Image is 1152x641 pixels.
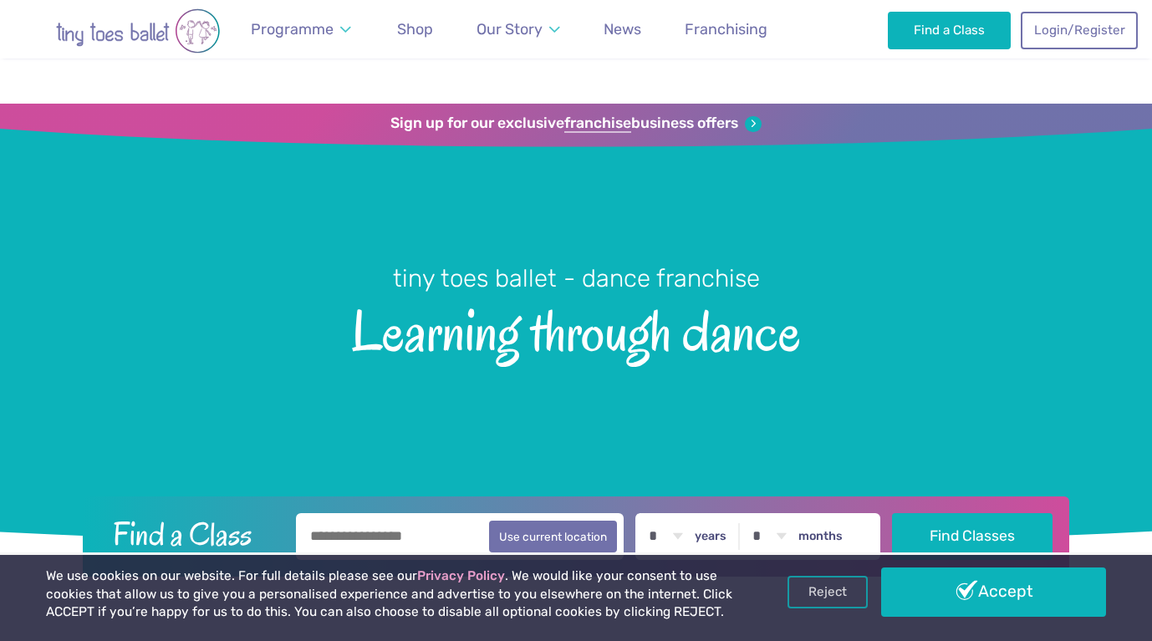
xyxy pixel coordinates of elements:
[695,529,726,544] label: years
[469,11,568,48] a: Our Story
[243,11,359,48] a: Programme
[417,568,505,583] a: Privacy Policy
[677,11,775,48] a: Franchising
[788,576,868,608] a: Reject
[99,513,285,555] h2: Find a Class
[390,114,761,133] a: Sign up for our exclusivefranchisebusiness offers
[21,8,255,53] img: tiny toes ballet
[397,20,433,38] span: Shop
[564,114,631,133] strong: franchise
[489,521,617,552] button: Use current location
[685,20,767,38] span: Franchising
[798,529,843,544] label: months
[604,20,641,38] span: News
[1021,12,1138,48] a: Login/Register
[596,11,649,48] a: News
[29,295,1123,363] span: Learning through dance
[888,12,1011,48] a: Find a Class
[881,567,1105,616] a: Accept
[390,11,441,48] a: Shop
[46,567,735,622] p: We use cookies on our website. For full details please see our . We would like your consent to us...
[251,20,334,38] span: Programme
[477,20,543,38] span: Our Story
[892,513,1053,560] button: Find Classes
[393,264,760,293] small: tiny toes ballet - dance franchise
